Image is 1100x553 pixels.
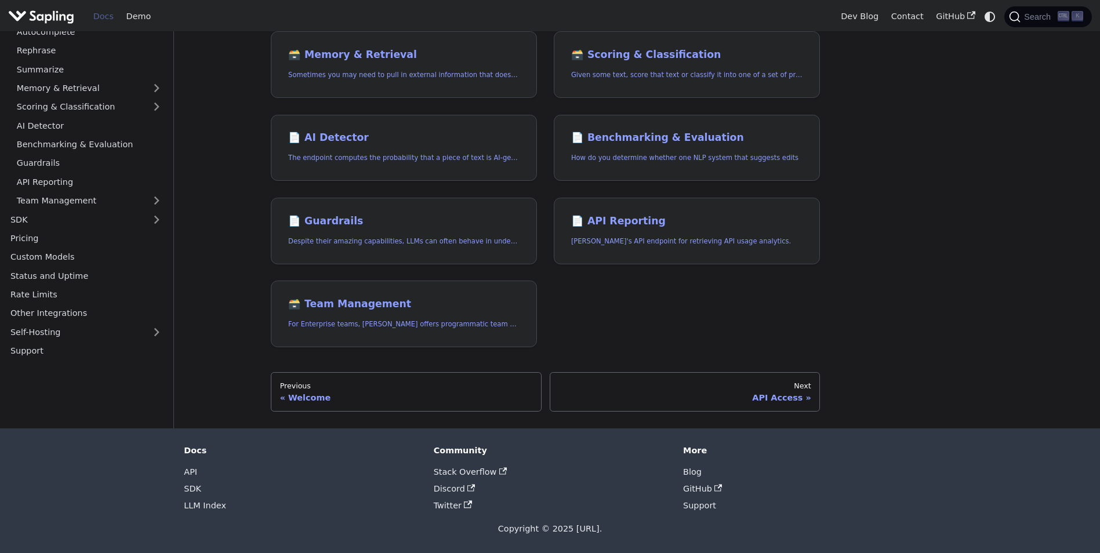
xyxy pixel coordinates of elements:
a: API [184,467,197,476]
div: Community [434,445,667,456]
p: The endpoint computes the probability that a piece of text is AI-generated, [288,152,520,163]
div: Copyright © 2025 [URL]. [184,522,916,536]
button: Switch between dark and light mode (currently system mode) [982,8,999,25]
a: PreviousWelcome [271,372,541,412]
h2: API Reporting [571,215,803,228]
a: 🗃️ Memory & RetrievalSometimes you may need to pull in external information that doesn't fit in t... [271,31,537,98]
a: Sapling.ai [8,8,78,25]
a: Status and Uptime [4,267,168,284]
a: Self-Hosting [4,324,168,341]
h2: AI Detector [288,132,520,144]
kbd: K [1072,11,1083,21]
div: Welcome [280,392,532,403]
a: Support [4,343,168,359]
div: More [683,445,916,456]
a: Contact [885,8,930,26]
div: Next [558,381,811,391]
button: Search (Ctrl+K) [1004,6,1091,27]
p: Sometimes you may need to pull in external information that doesn't fit in the context size of an... [288,70,520,81]
a: Memory & Retrieval [10,80,168,97]
a: GitHub [930,8,981,26]
h2: Benchmarking & Evaluation [571,132,803,144]
a: 📄️ GuardrailsDespite their amazing capabilities, LLMs can often behave in undesired [271,198,537,264]
div: Docs [184,445,417,456]
a: Demo [120,8,157,26]
a: GitHub [683,484,723,493]
p: How do you determine whether one NLP system that suggests edits [571,152,803,163]
a: Pricing [4,230,168,247]
h2: Memory & Retrieval [288,49,520,61]
a: Stack Overflow [434,467,507,476]
a: Benchmarking & Evaluation [10,136,168,153]
a: API Reporting [10,174,168,191]
img: Sapling.ai [8,8,74,25]
nav: Docs pages [271,372,820,412]
button: Expand sidebar category 'SDK' [145,211,168,228]
a: 🗃️ Team ManagementFor Enterprise teams, [PERSON_NAME] offers programmatic team provisioning and m... [271,281,537,347]
a: Rephrase [10,42,168,59]
a: Docs [87,8,120,26]
p: Given some text, score that text or classify it into one of a set of pre-specified categories. [571,70,803,81]
a: Discord [434,484,475,493]
a: Support [683,501,716,510]
p: Despite their amazing capabilities, LLMs can often behave in undesired [288,236,520,247]
a: Blog [683,467,702,476]
a: LLM Index [184,501,226,510]
a: AI Detector [10,117,168,134]
h2: Scoring & Classification [571,49,803,61]
a: 🗃️ Scoring & ClassificationGiven some text, score that text or classify it into one of a set of p... [554,31,820,98]
p: Sapling's API endpoint for retrieving API usage analytics. [571,236,803,247]
a: Summarize [10,61,168,78]
a: SDK [4,211,145,228]
a: 📄️ Benchmarking & EvaluationHow do you determine whether one NLP system that suggests edits [554,115,820,181]
div: API Access [558,392,811,403]
a: Scoring & Classification [10,99,168,115]
h2: Team Management [288,298,520,311]
a: Team Management [10,192,168,209]
div: Previous [280,381,532,391]
a: Autocomplete [10,24,168,41]
h2: Guardrails [288,215,520,228]
a: Rate Limits [4,286,168,303]
a: 📄️ AI DetectorThe endpoint computes the probability that a piece of text is AI-generated, [271,115,537,181]
p: For Enterprise teams, Sapling offers programmatic team provisioning and management. [288,319,520,330]
a: 📄️ API Reporting[PERSON_NAME]'s API endpoint for retrieving API usage analytics. [554,198,820,264]
a: Guardrails [10,155,168,172]
span: Search [1021,12,1058,21]
a: Custom Models [4,249,168,265]
a: Dev Blog [834,8,884,26]
a: SDK [184,484,201,493]
a: Other Integrations [4,305,168,322]
a: Twitter [434,501,472,510]
a: NextAPI Access [550,372,820,412]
